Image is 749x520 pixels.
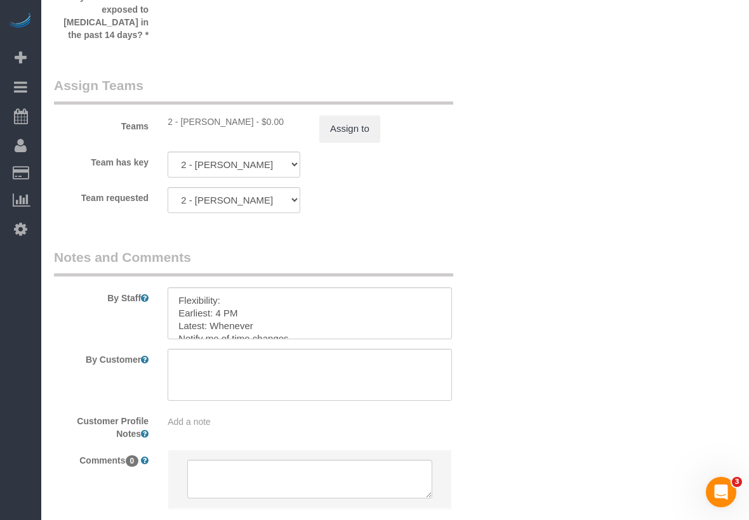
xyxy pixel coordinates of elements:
[44,187,158,204] label: Team requested
[44,450,158,467] label: Comments
[44,152,158,169] label: Team has key
[732,477,742,487] span: 3
[319,115,380,142] button: Assign to
[168,417,211,427] span: Add a note
[8,13,33,30] img: Automaid Logo
[168,115,300,128] div: 0 hours x $17.00/hour
[44,410,158,440] label: Customer Profile Notes
[44,349,158,366] label: By Customer
[126,455,139,467] span: 0
[54,76,453,105] legend: Assign Teams
[44,287,158,304] label: By Staff
[706,477,736,507] iframe: Intercom live chat
[44,115,158,133] label: Teams
[54,248,453,276] legend: Notes and Comments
